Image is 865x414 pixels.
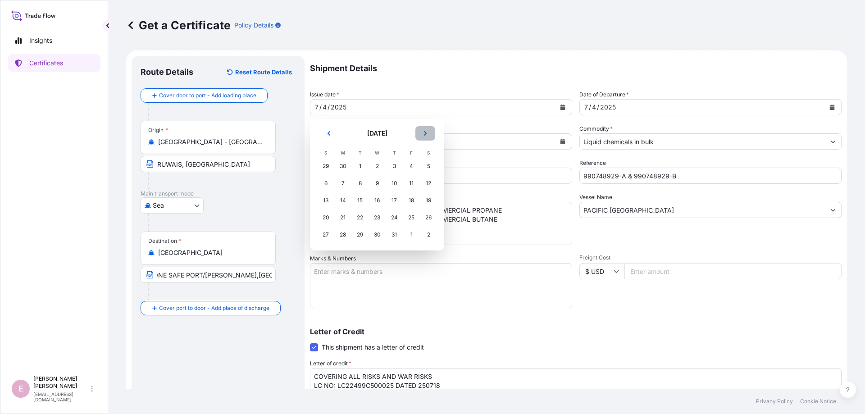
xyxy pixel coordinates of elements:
div: Friday, August 1, 2025 [403,227,419,243]
div: Thursday, July 10, 2025 [386,175,402,191]
div: Wednesday, July 23, 2025 [369,209,385,226]
div: Saturday, July 12, 2025 [420,175,437,191]
div: Wednesday, July 2, 2025 [369,158,385,174]
th: W [369,148,386,158]
div: Tuesday, July 29, 2025 [352,227,368,243]
div: Monday, June 30, 2025 [335,158,351,174]
th: T [351,148,369,158]
button: Next [415,126,435,141]
div: Saturday, August 2, 2025 [420,227,437,243]
div: Thursday, July 31, 2025 [386,227,402,243]
div: Saturday, July 19, 2025 [420,192,437,209]
div: Wednesday, July 9, 2025 [369,175,385,191]
div: Wednesday, July 16, 2025 [369,192,385,209]
div: Saturday, July 5, 2025 [420,158,437,174]
th: F [403,148,420,158]
div: Sunday, July 20, 2025 [318,209,334,226]
div: Monday, July 28, 2025 [335,227,351,243]
div: Monday, July 7, 2025 [335,175,351,191]
div: Saturday, July 26, 2025 [420,209,437,226]
div: Tuesday, July 8, 2025 [352,175,368,191]
div: Thursday, July 24, 2025 [386,209,402,226]
div: Sunday, July 6, 2025 [318,175,334,191]
th: S [317,148,334,158]
div: Monday, July 21, 2025 [335,209,351,226]
div: Friday, July 4, 2025 selected [403,158,419,174]
button: Previous [319,126,339,141]
p: Get a Certificate [126,18,231,32]
section: Calendar [310,119,444,250]
th: T [386,148,403,158]
div: Friday, July 25, 2025 [403,209,419,226]
div: Tuesday, July 15, 2025 [352,192,368,209]
div: Tuesday, July 22, 2025 [352,209,368,226]
h2: [DATE] [344,129,410,138]
p: Policy Details [234,21,273,30]
div: Sunday, June 29, 2025 [318,158,334,174]
div: Wednesday, July 30, 2025 [369,227,385,243]
th: S [420,148,437,158]
div: Sunday, July 13, 2025 [318,192,334,209]
div: Sunday, July 27, 2025 [318,227,334,243]
th: M [334,148,351,158]
table: July 2025 [317,148,437,243]
div: Thursday, July 17, 2025 [386,192,402,209]
div: Monday, July 14, 2025 [335,192,351,209]
div: Thursday, July 3, 2025 [386,158,402,174]
div: Friday, July 11, 2025 [403,175,419,191]
div: Tuesday, July 1, 2025 [352,158,368,174]
div: July 2025 [317,126,437,243]
div: Friday, July 18, 2025 [403,192,419,209]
